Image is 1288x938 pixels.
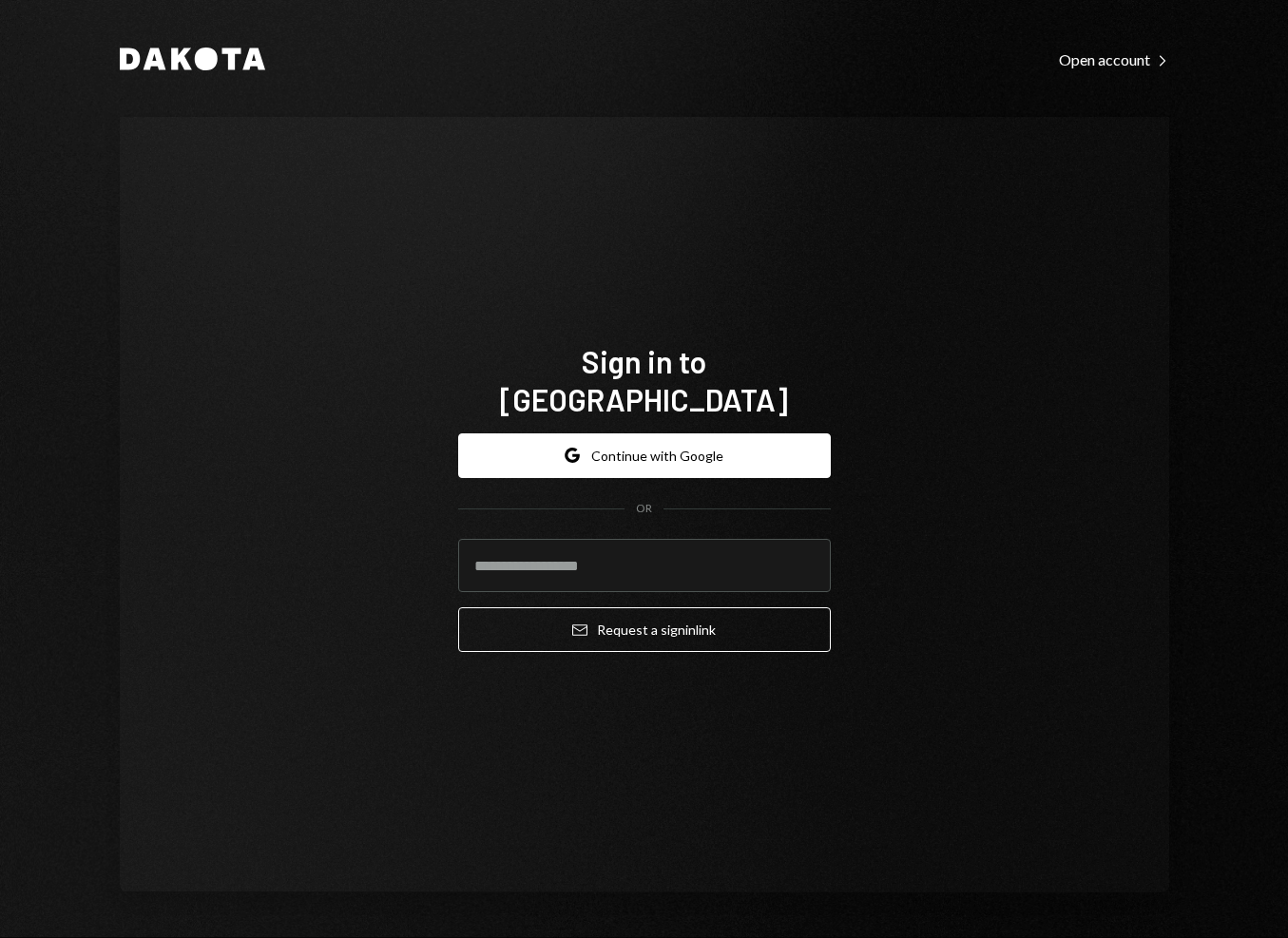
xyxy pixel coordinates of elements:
[1059,48,1169,69] a: Open account
[458,607,831,652] button: Request a signinlink
[458,342,831,418] h1: Sign in to [GEOGRAPHIC_DATA]
[1059,50,1169,69] div: Open account
[458,433,831,478] button: Continue with Google
[636,501,652,517] div: OR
